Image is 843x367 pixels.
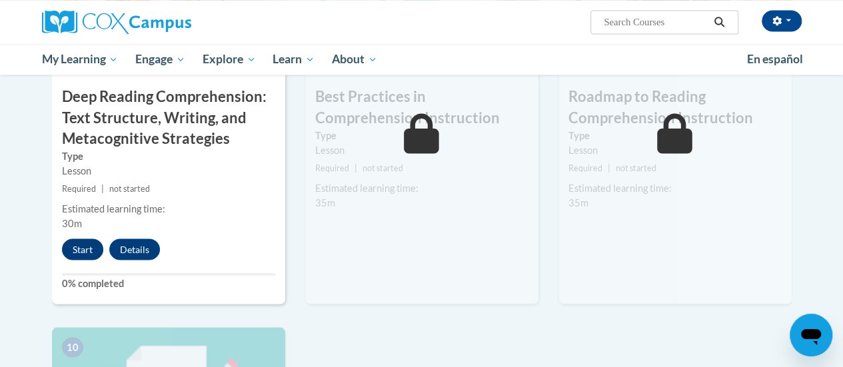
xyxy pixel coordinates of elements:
div: Estimated learning time: [568,181,782,195]
a: My Learning [33,44,127,75]
span: Required [568,163,602,173]
div: Lesson [62,163,275,178]
a: Learn [264,44,323,75]
label: Type [568,128,782,143]
h3: Deep Reading Comprehension: Text Structure, Writing, and Metacognitive Strategies [52,87,285,148]
div: Lesson [568,143,782,157]
button: Details [109,238,160,260]
a: Explore [194,44,265,75]
iframe: Button to launch messaging window [790,314,832,356]
span: not started [363,163,403,173]
span: Required [62,183,96,193]
input: Search Courses [602,14,709,30]
button: Start [62,238,103,260]
span: | [608,163,610,173]
span: Learn [273,51,315,67]
a: About [323,44,386,75]
div: Main menu [32,44,812,75]
div: Lesson [315,143,528,157]
a: En español [738,45,812,73]
span: 35m [315,196,335,208]
span: | [101,183,104,193]
span: 30m [62,217,82,228]
label: Type [62,149,275,163]
span: Engage [135,51,185,67]
span: not started [109,183,150,193]
h3: Roadmap to Reading Comprehension Instruction [558,87,792,128]
button: Search [709,14,729,30]
a: Engage [127,44,194,75]
span: 35m [568,196,588,208]
span: My Learning [41,51,118,67]
button: Account Settings [762,10,802,31]
div: Estimated learning time: [62,201,275,216]
span: Explore [203,51,256,67]
label: Type [315,128,528,143]
label: 0% completed [62,276,275,290]
div: Estimated learning time: [315,181,528,195]
a: Cox Campus [42,10,282,34]
span: About [332,51,377,67]
span: 10 [62,337,83,357]
span: | [355,163,357,173]
span: Required [315,163,349,173]
img: Cox Campus [42,10,191,34]
span: En español [747,52,803,66]
h3: Best Practices in Comprehension Instruction [305,87,538,128]
span: not started [616,163,656,173]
